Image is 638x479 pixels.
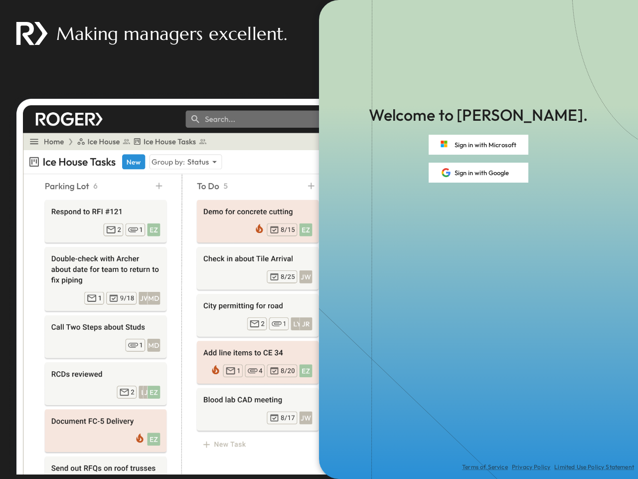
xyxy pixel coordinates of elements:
[429,135,528,155] button: Sign in with Microsoft
[554,463,634,471] a: Limited Use Policy Statement
[56,21,287,46] p: Making managers excellent.
[429,163,528,183] button: Sign in with Google
[369,104,588,127] p: Welcome to [PERSON_NAME].
[462,463,508,471] a: Terms of Service
[512,463,550,471] a: Privacy Policy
